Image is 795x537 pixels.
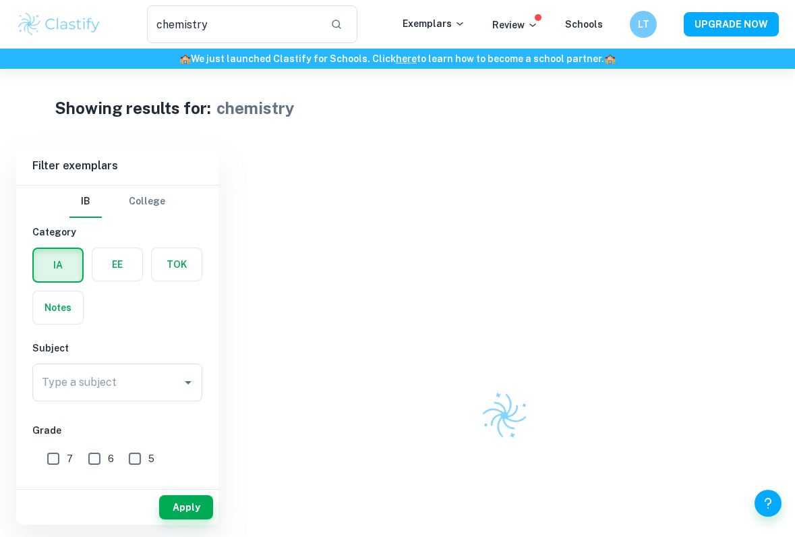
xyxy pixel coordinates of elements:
img: Clastify logo [473,385,534,446]
button: EE [92,248,142,281]
button: College [129,186,165,218]
button: Apply [159,495,213,519]
span: 7 [67,451,73,466]
span: 4 [67,483,73,498]
button: IA [34,249,82,281]
div: Filter type choice [69,186,165,218]
span: 🏫 [179,53,191,64]
a: Schools [565,19,603,30]
h1: Showing results for: [55,96,211,120]
button: UPGRADE NOW [684,12,779,36]
button: IB [69,186,102,218]
span: 3 [109,483,115,498]
span: 2 [149,483,154,498]
h6: We just launched Clastify for Schools. Click to learn how to become a school partner. [3,51,792,66]
button: Notes [33,291,83,324]
a: here [396,53,417,64]
button: Help and Feedback [755,490,782,517]
input: Search for any exemplars... [147,5,320,43]
p: Review [492,18,538,32]
h6: Subject [32,341,202,356]
button: LT [630,11,657,38]
span: 🏫 [604,53,616,64]
span: 1 [189,483,194,498]
p: Exemplars [403,16,465,31]
h6: Filter exemplars [16,147,218,185]
img: Clastify logo [16,11,102,38]
span: 6 [108,451,114,466]
button: Open [179,373,198,392]
h6: LT [636,17,651,32]
h1: chemistry [216,96,295,120]
h6: Grade [32,423,202,438]
span: 5 [148,451,154,466]
button: TOK [152,248,202,281]
h6: Category [32,225,202,239]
